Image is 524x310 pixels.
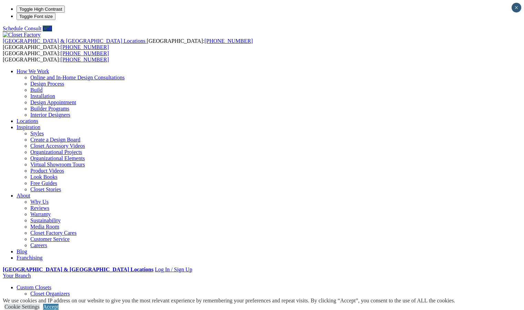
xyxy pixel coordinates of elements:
span: [GEOGRAPHIC_DATA]: [GEOGRAPHIC_DATA]: [3,50,109,62]
a: Call [43,26,52,31]
a: Look Books [30,174,58,180]
a: Media Room [30,224,59,230]
a: Why Us [30,199,49,205]
a: Design Process [30,81,64,87]
span: Toggle High Contrast [19,7,62,12]
a: [GEOGRAPHIC_DATA] & [GEOGRAPHIC_DATA] Locations [3,38,147,44]
a: Reviews [30,205,49,211]
a: Closet Stories [30,186,61,192]
a: Free Guides [30,180,57,186]
span: Toggle Font size [19,14,53,19]
a: Custom Closets [17,284,51,290]
a: Locations [17,118,38,124]
a: Accept [43,304,59,310]
a: Dressing Rooms [30,297,67,303]
a: Warranty [30,211,51,217]
a: Closet Accessory Videos [30,143,85,149]
a: Styles [30,130,44,136]
a: Virtual Showroom Tours [30,162,85,167]
a: Organizational Elements [30,155,85,161]
a: Schedule Consult [3,26,41,31]
a: Build [30,87,43,93]
a: Blog [17,249,27,254]
span: [GEOGRAPHIC_DATA] & [GEOGRAPHIC_DATA] Locations [3,38,145,44]
span: [GEOGRAPHIC_DATA]: [GEOGRAPHIC_DATA]: [3,38,253,50]
a: Customer Service [30,236,70,242]
a: Cookie Settings [4,304,40,310]
a: [PHONE_NUMBER] [61,44,109,50]
button: Close [512,3,521,12]
a: Online and In-Home Design Consultations [30,75,125,80]
a: Installation [30,93,55,99]
a: Design Appointment [30,99,76,105]
a: Closet Organizers [30,291,70,297]
button: Toggle High Contrast [17,6,65,13]
a: [PHONE_NUMBER] [61,50,109,56]
a: Careers [30,242,47,248]
a: Product Videos [30,168,64,174]
a: [PHONE_NUMBER] [204,38,253,44]
a: Interior Designers [30,112,70,118]
button: Toggle Font size [17,13,55,20]
a: Builder Programs [30,106,69,112]
a: [GEOGRAPHIC_DATA] & [GEOGRAPHIC_DATA] Locations [3,267,153,272]
a: Inspiration [17,124,40,130]
a: [PHONE_NUMBER] [61,57,109,62]
a: How We Work [17,68,49,74]
a: Franchising [17,255,43,261]
img: Closet Factory [3,32,41,38]
a: Your Branch [3,273,31,279]
div: We use cookies and IP address on our website to give you the most relevant experience by remember... [3,298,455,304]
a: Closet Factory Cares [30,230,76,236]
a: Organizational Projects [30,149,82,155]
a: Create a Design Board [30,137,80,143]
a: Sustainability [30,217,61,223]
a: Log In / Sign Up [155,267,192,272]
a: About [17,193,30,198]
